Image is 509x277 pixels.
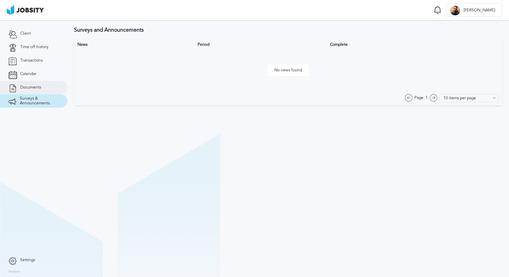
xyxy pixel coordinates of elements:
[327,40,502,50] th: Complete
[7,5,44,15] img: ab4bad089aa723f57921c736e9817d99.png
[268,65,309,76] span: No news found
[20,58,43,63] span: Transactions
[194,40,327,50] th: Period
[20,85,41,90] span: Documents
[74,40,194,50] th: News
[460,8,499,13] span: [PERSON_NAME]
[8,270,21,274] label: Version:
[20,72,36,76] span: Calendar
[20,45,48,49] span: Time off history
[450,5,460,15] div: L
[74,27,502,33] h3: Surveys and Announcements
[20,31,31,36] span: Client
[20,258,35,263] span: Settings
[446,3,502,17] button: L[PERSON_NAME]
[20,96,59,106] span: Surveys & Announcements
[414,96,428,100] span: Page: 1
